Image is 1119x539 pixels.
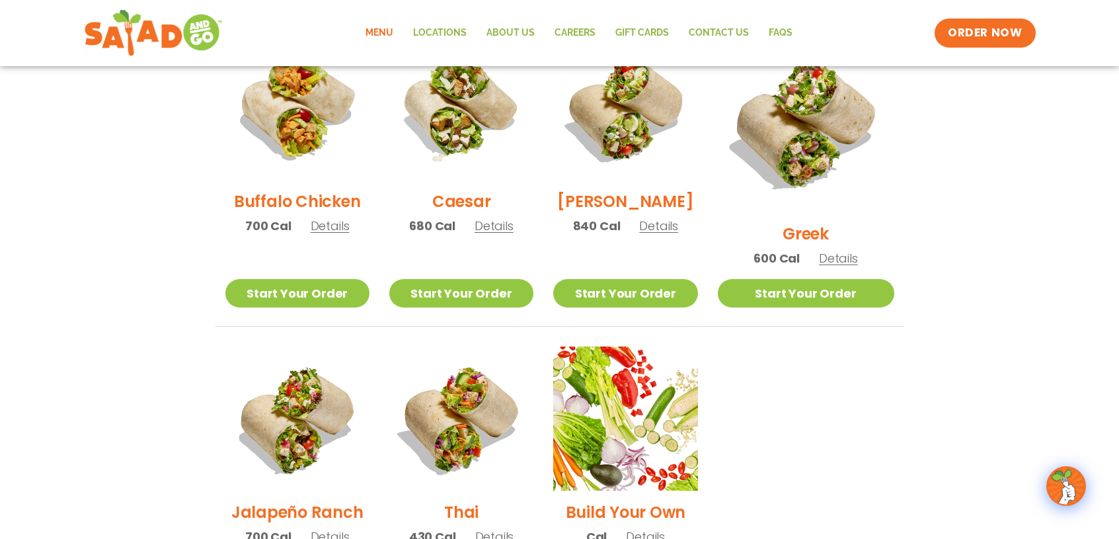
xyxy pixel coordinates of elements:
[753,249,800,267] span: 600 Cal
[356,18,802,48] nav: Menu
[718,279,894,308] a: Start Your Order
[639,218,678,234] span: Details
[819,250,858,267] span: Details
[84,7,223,60] img: new-SAG-logo-768×292
[718,36,894,212] img: Product photo for Greek Wrap
[557,190,693,213] h2: [PERSON_NAME]
[389,36,533,180] img: Product photo for Caesar Wrap
[475,218,514,234] span: Details
[545,18,605,48] a: Careers
[948,25,1022,41] span: ORDER NOW
[231,501,364,524] h2: Jalapeño Ranch
[566,501,686,524] h2: Build Your Own
[679,18,759,48] a: Contact Us
[225,347,369,491] img: Product photo for Jalapeño Ranch Wrap
[245,217,291,235] span: 700 Cal
[553,279,697,308] a: Start Your Order
[311,218,350,234] span: Details
[553,347,697,491] img: Product photo for Build Your Own
[553,36,697,180] img: Product photo for Cobb Wrap
[389,347,533,491] img: Product photo for Thai Wrap
[783,222,829,245] h2: Greek
[444,501,479,524] h2: Thai
[409,217,455,235] span: 680 Cal
[225,36,369,180] img: Product photo for Buffalo Chicken Wrap
[225,279,369,308] a: Start Your Order
[234,190,360,213] h2: Buffalo Chicken
[356,18,403,48] a: Menu
[477,18,545,48] a: About Us
[605,18,679,48] a: GIFT CARDS
[403,18,477,48] a: Locations
[432,190,491,213] h2: Caesar
[1048,468,1085,505] img: wpChatIcon
[935,19,1035,48] a: ORDER NOW
[389,279,533,308] a: Start Your Order
[759,18,802,48] a: FAQs
[573,217,621,235] span: 840 Cal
